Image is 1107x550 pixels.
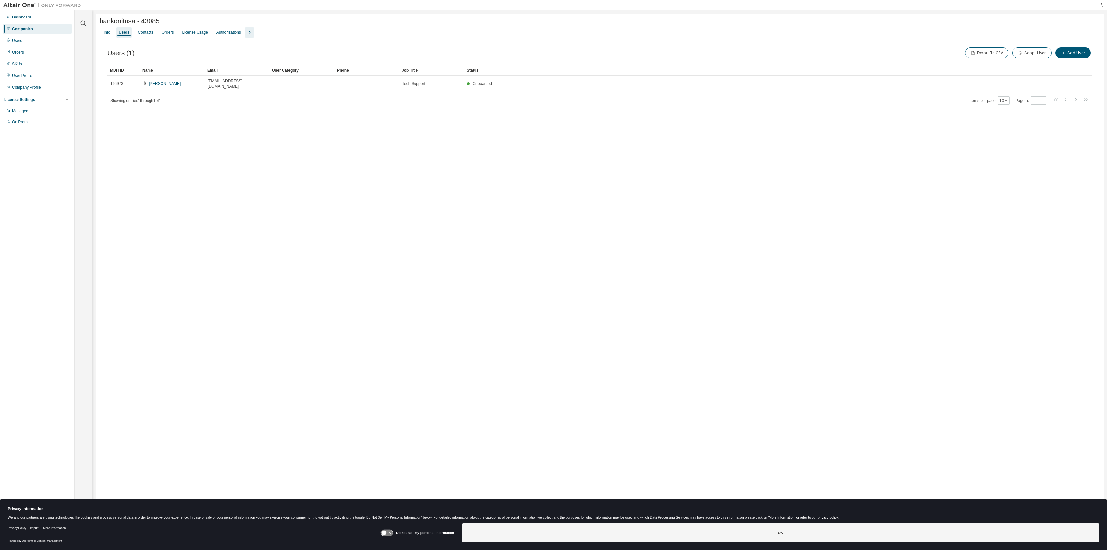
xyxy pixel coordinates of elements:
div: Orders [12,50,24,55]
span: Onboarded [473,81,492,86]
span: Tech Support [402,81,425,86]
span: Page n. [1016,96,1046,105]
span: Showing entries 1 through 1 of 1 [110,98,161,103]
span: Users (1) [107,49,135,57]
span: Items per page [970,96,1010,105]
div: Status [467,65,1053,76]
div: Users [119,30,129,35]
div: Managed [12,108,28,114]
button: Add User [1055,47,1091,58]
div: Authorizations [216,30,241,35]
div: Orders [162,30,174,35]
div: User Category [272,65,332,76]
div: Job Title [402,65,462,76]
img: Altair One [3,2,84,8]
div: License Usage [182,30,208,35]
div: Email [207,65,267,76]
div: Contacts [138,30,153,35]
div: Info [104,30,110,35]
div: Users [12,38,22,43]
div: Company Profile [12,85,41,90]
div: Dashboard [12,15,31,20]
div: User Profile [12,73,32,78]
div: License Settings [4,97,35,102]
button: Adopt User [1012,47,1052,58]
a: [PERSON_NAME] [149,81,181,86]
div: Phone [337,65,397,76]
div: Name [142,65,202,76]
div: SKUs [12,61,22,67]
button: Export To CSV [965,47,1008,58]
span: 166973 [110,81,123,86]
span: bankonitusa - 43085 [100,18,160,25]
div: On Prem [12,119,28,125]
span: [EMAIL_ADDRESS][DOMAIN_NAME] [208,79,267,89]
div: MDH ID [110,65,137,76]
div: Companies [12,26,33,31]
button: 10 [999,98,1008,103]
